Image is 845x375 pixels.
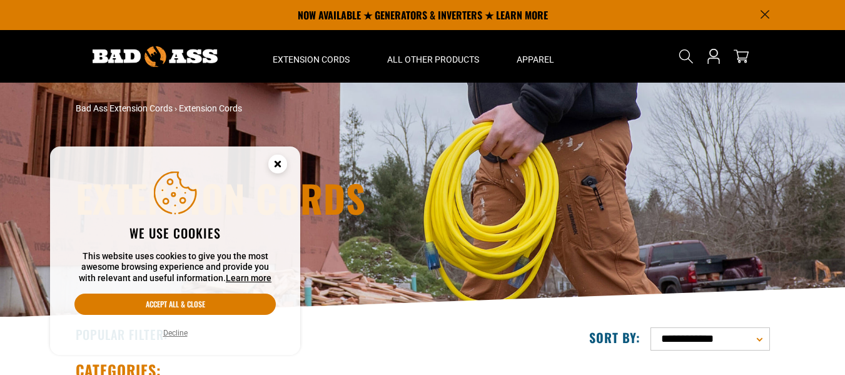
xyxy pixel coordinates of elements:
h1: Extension Cords [76,179,532,217]
summary: Search [676,46,696,66]
label: Sort by: [589,329,640,346]
nav: breadcrumbs [76,102,532,115]
summary: Extension Cords [254,30,368,83]
p: This website uses cookies to give you the most awesome browsing experience and provide you with r... [74,251,276,284]
summary: All Other Products [368,30,498,83]
span: › [175,103,177,113]
img: Bad Ass Extension Cords [93,46,218,67]
a: Learn more [226,273,271,283]
span: Apparel [517,54,554,65]
span: All Other Products [387,54,479,65]
button: Decline [159,327,191,339]
summary: Apparel [498,30,573,83]
h2: We use cookies [74,225,276,241]
aside: Cookie Consent [50,146,300,356]
span: Extension Cords [179,103,242,113]
a: Bad Ass Extension Cords [76,103,173,113]
span: Extension Cords [273,54,350,65]
button: Accept all & close [74,294,276,315]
